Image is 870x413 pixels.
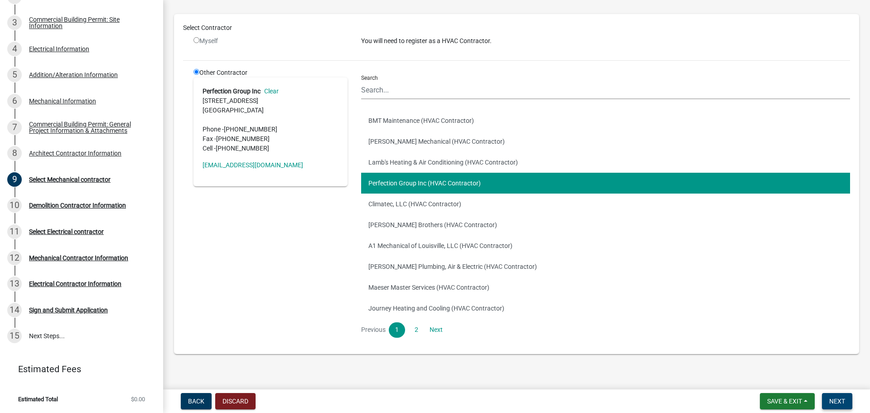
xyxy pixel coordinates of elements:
[187,68,354,345] div: Other Contractor
[361,235,850,256] button: A1 Mechanical of Louisville, LLC (HVAC Contractor)
[361,36,850,46] p: You will need to register as a HVAC Contractor.
[361,81,850,99] input: Search...
[389,322,405,338] a: 1
[203,87,261,95] strong: Perfection Group Inc
[428,322,445,338] a: Next
[767,398,802,405] span: Save & Exit
[7,224,22,239] div: 11
[224,126,277,133] span: [PHONE_NUMBER]
[361,194,850,214] button: Climatec, LLC (HVAC Contractor)
[7,68,22,82] div: 5
[7,198,22,213] div: 10
[7,251,22,265] div: 12
[29,255,128,261] div: Mechanical Contractor Information
[7,303,22,317] div: 14
[29,16,149,29] div: Commercial Building Permit: Site Information
[361,152,850,173] button: Lamb's Heating & Air Conditioning (HVAC Contractor)
[29,307,108,313] div: Sign and Submit Application
[7,94,22,108] div: 6
[7,120,22,135] div: 7
[361,298,850,319] button: Journey Heating and Cooling (HVAC Contractor)
[361,173,850,194] button: Perfection Group Inc (HVAC Contractor)
[216,145,269,152] span: [PHONE_NUMBER]
[408,322,425,338] a: 2
[203,126,224,133] abbr: Phone -
[361,110,850,131] button: BMT Maintenance (HVAC Contractor)
[203,87,338,153] address: [STREET_ADDRESS] [GEOGRAPHIC_DATA]
[29,46,89,52] div: Electrical Information
[29,121,149,134] div: Commercial Building Permit: General Project Information & Attachments
[7,360,149,378] a: Estimated Fees
[18,396,58,402] span: Estimated Total
[181,393,212,409] button: Back
[261,87,279,95] a: Clear
[203,145,216,152] abbr: Cell -
[361,214,850,235] button: [PERSON_NAME] Brothers (HVAC Contractor)
[7,277,22,291] div: 13
[7,172,22,187] div: 9
[215,393,256,409] button: Discard
[361,322,850,338] nav: Page navigation
[131,396,145,402] span: $0.00
[760,393,815,409] button: Save & Exit
[29,150,121,156] div: Architect Contractor Information
[361,277,850,298] button: Maeser Master Services (HVAC Contractor)
[29,98,96,104] div: Mechanical Information
[829,398,845,405] span: Next
[7,15,22,30] div: 3
[203,135,216,142] abbr: Fax -
[7,42,22,56] div: 4
[193,36,348,46] div: Myself
[176,23,857,33] div: Select Contractor
[7,329,22,343] div: 15
[361,256,850,277] button: [PERSON_NAME] Plumbing, Air & Electric (HVAC Contractor)
[29,202,126,209] div: Demolition Contractor Information
[29,176,111,183] div: Select Mechanical contractor
[7,146,22,160] div: 8
[29,72,118,78] div: Addition/Alteration Information
[361,131,850,152] button: [PERSON_NAME] Mechanical (HVAC Contractor)
[29,281,121,287] div: Electrical Contractor Information
[216,135,270,142] span: [PHONE_NUMBER]
[188,398,204,405] span: Back
[29,228,104,235] div: Select Electrical contractor
[203,161,303,169] a: [EMAIL_ADDRESS][DOMAIN_NAME]
[822,393,852,409] button: Next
